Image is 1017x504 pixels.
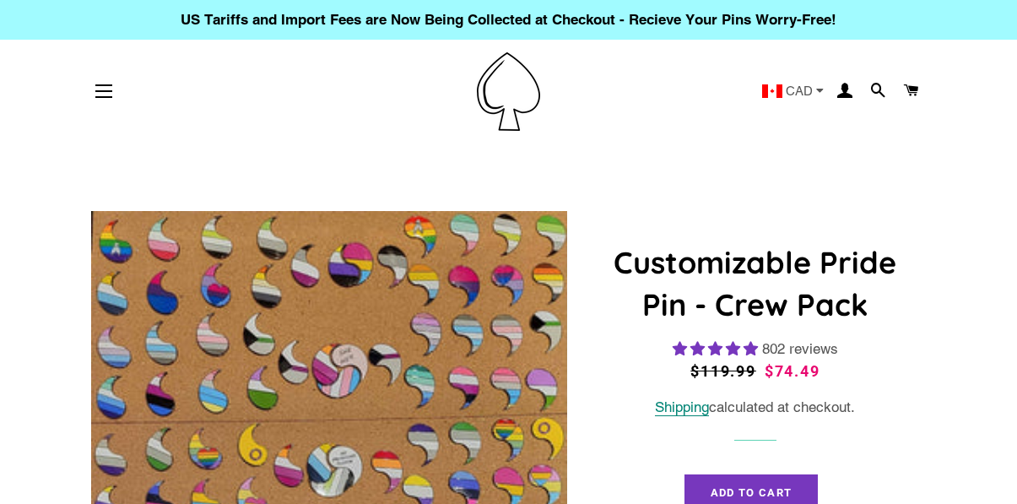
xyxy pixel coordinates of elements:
h1: Customizable Pride Pin - Crew Pack [605,241,905,327]
a: Shipping [655,398,709,416]
span: CAD [786,84,813,97]
img: Pin-Ace [477,52,540,131]
span: $119.99 [690,362,756,380]
span: 802 reviews [762,340,838,357]
span: 4.83 stars [673,340,762,357]
span: $74.49 [765,362,820,380]
span: Add to Cart [711,486,792,499]
div: calculated at checkout. [605,396,905,419]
